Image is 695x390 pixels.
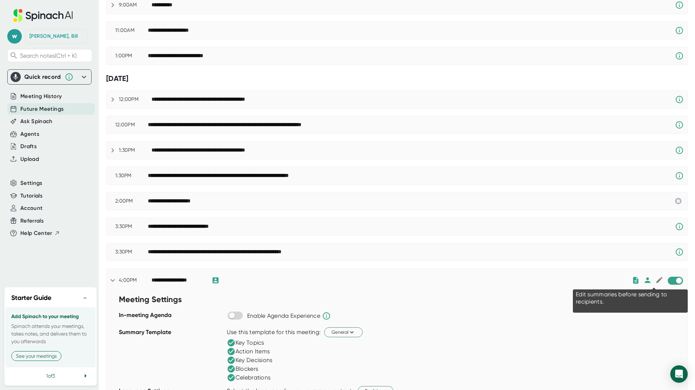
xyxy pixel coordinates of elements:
button: Ask Spinach [20,117,53,126]
span: w [7,29,22,44]
div: Quick record [24,73,61,81]
div: Quick record [11,70,88,84]
button: Account [20,204,43,212]
svg: Spinach requires a video conference link. [675,222,684,231]
svg: Spinach requires a video conference link. [675,171,684,180]
div: Cummings, Bill [29,33,78,40]
div: Edit summaries before sending to recipients. [576,291,685,305]
div: Summary Template [119,326,223,385]
svg: Spinach requires a video conference link. [675,26,684,35]
svg: Spinach requires a video conference link. [675,1,684,9]
div: 11:00AM [115,27,148,34]
div: 12:00PM [115,122,148,128]
div: 12:00PM [119,96,152,103]
div: Key Topics [227,338,264,347]
button: Drafts [20,142,37,151]
div: 1:00PM [115,53,148,59]
span: General [332,329,355,336]
button: − [80,293,90,303]
span: 1 of 3 [46,373,55,379]
div: 2:00PM [115,198,148,204]
h3: Add Spinach to your meeting [11,314,90,320]
div: 9:00AM [119,2,152,8]
div: Use this template for this meeting: [227,329,321,336]
svg: Spinach requires a video conference link. [675,248,684,256]
div: 1:30PM [115,172,148,179]
div: 4:00PM [119,277,152,284]
svg: Spinach requires a video conference link. [675,95,684,104]
button: Help Center [20,229,60,237]
svg: Spinach will help run the agenda and keep track of time [322,312,331,320]
div: Blockers [227,365,258,373]
svg: Spinach requires a video conference link. [675,52,684,60]
div: Celebrations [227,373,271,382]
div: Meeting Settings [119,292,223,309]
button: Tutorials [20,192,43,200]
div: Key Decisions [227,356,273,365]
button: General [324,327,363,337]
svg: Spinach requires a video conference link. [675,146,684,155]
h2: Starter Guide [11,293,51,303]
div: Enable Agenda Experience [247,312,320,320]
button: Meeting History [20,92,62,101]
span: Help Center [20,229,52,237]
p: Spinach attends your meetings, takes notes, and delivers them to you afterwards [11,322,90,345]
button: Upload [20,155,39,163]
div: 3:30PM [115,223,148,230]
button: Future Meetings [20,105,64,113]
div: In-meeting Agenda [119,309,223,326]
div: 3:30PM [115,249,148,255]
div: Open Intercom Messenger [670,365,688,383]
div: Action Items [227,347,270,356]
svg: Spinach requires a video conference link. [675,121,684,129]
button: Settings [20,179,43,187]
button: See your meetings [11,351,61,361]
button: Agents [20,130,39,138]
div: 1:30PM [119,147,152,154]
div: [DATE] [106,74,688,83]
button: Referrals [20,217,44,225]
span: Search notes (Ctrl + K) [20,52,77,59]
